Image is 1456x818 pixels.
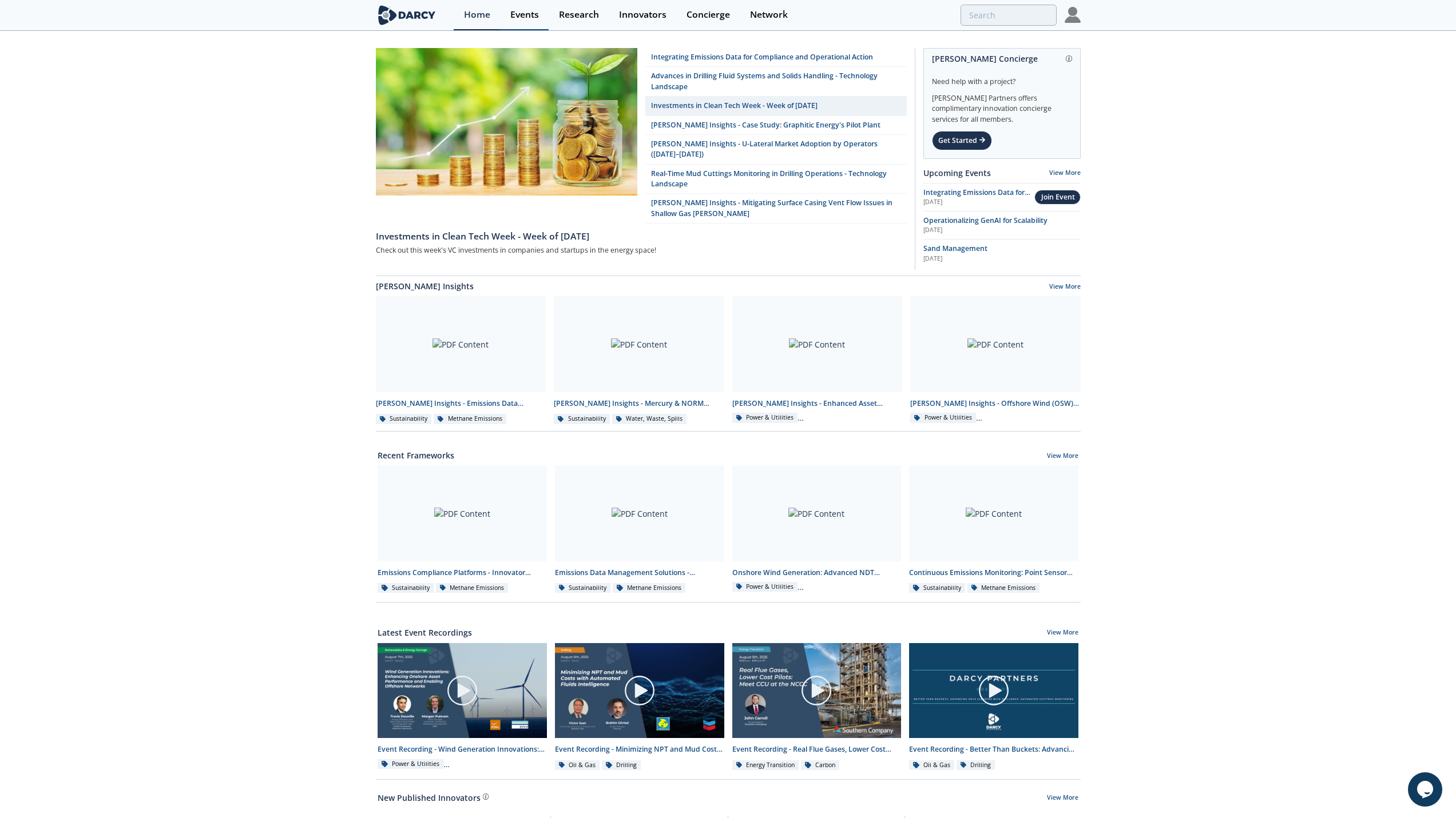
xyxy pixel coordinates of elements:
div: Methane Emissions [436,583,509,593]
a: View More [1047,793,1078,804]
div: Join Event [1041,192,1075,202]
div: Event Recording - Minimizing NPT and Mud Costs with Automated Fluids Intelligence [555,744,724,755]
a: PDF Content Onshore Wind Generation: Advanced NDT Inspections - Innovator Landscape Power & Utili... [728,465,906,594]
div: Need help with a project? [932,69,1072,87]
a: PDF Content [PERSON_NAME] Insights - Offshore Wind (OSW) and Networks Power & Utilities [906,296,1085,425]
img: play-chapters-gray.svg [624,675,656,707]
a: New Published Innovators [378,792,481,804]
a: Upcoming Events [923,167,991,179]
a: Investments in Clean Tech Week - Week of [DATE] [645,97,907,115]
div: [DATE] [923,198,1035,207]
div: Event Recording - Wind Generation Innovations: Enhancing Onshore Asset Performance and Enabling O... [378,744,547,755]
div: Oil & Gas [555,760,600,771]
img: information.svg [483,793,489,800]
a: [PERSON_NAME] Insights - U-Lateral Market Adoption by Operators ([DATE]–[DATE]) [645,135,907,165]
img: logo-wide.svg [376,5,438,25]
input: Advanced Search [961,5,1057,26]
div: Sustainability [554,414,610,424]
a: PDF Content Emissions Data Management Solutions - Technology Landscape Sustainability Methane Emi... [551,465,728,594]
img: play-chapters-gray.svg [446,675,478,707]
div: Integrating Emissions Data for Compliance and Operational Action [651,52,873,62]
div: Event Recording - Better Than Buckets: Advancing Hole Cleaning with DrillDocs’ Automated Cuttings... [909,744,1078,755]
div: Network [750,10,788,19]
div: Emissions Data Management Solutions - Technology Landscape [555,568,724,578]
div: Investments in Clean Tech Week - Week of [DATE] [376,230,907,244]
div: Check out this week's VC investments in companies and startups in the energy space! [376,243,907,257]
img: Video Content [909,643,1078,738]
span: Sand Management [923,244,987,253]
a: Operationalizing GenAI for Scalability [DATE] [923,216,1081,235]
div: Get Started [932,131,992,150]
div: Methane Emissions [613,583,685,593]
div: Power & Utilities [378,759,443,769]
img: Video Content [555,643,724,738]
img: Video Content [378,643,547,738]
div: [DATE] [923,254,1081,264]
iframe: chat widget [1408,772,1445,807]
div: [PERSON_NAME] Insights - Enhanced Asset Management (O&M) for Onshore Wind Farms [732,398,903,409]
a: Video Content Event Recording - Better Than Buckets: Advancing Hole Cleaning with DrillDocs’ Auto... [905,643,1082,771]
a: Real-Time Mud Cuttings Monitoring in Drilling Operations - Technology Landscape [645,165,907,194]
div: [PERSON_NAME] Concierge [932,49,1072,69]
a: Investments in Clean Tech Week - Week of [DATE] [376,224,907,243]
a: Recent Frameworks [378,449,454,461]
a: PDF Content [PERSON_NAME] Insights - Enhanced Asset Management (O&M) for Onshore Wind Farms Power... [728,296,907,425]
a: PDF Content [PERSON_NAME] Insights - Emissions Data Integration Sustainability Methane Emissions [372,296,550,425]
img: play-chapters-gray.svg [800,675,832,707]
div: Water, Waste, Spills [612,414,687,424]
div: [PERSON_NAME] Insights - Mercury & NORM Detection and [MEDICAL_DATA] [554,398,724,409]
a: Integrating Emissions Data for Compliance and Operational Action [645,48,907,67]
img: Video Content [732,643,902,739]
div: Research [559,10,599,19]
div: Drilling [957,760,995,771]
img: information.svg [1066,55,1072,62]
div: Power & Utilities [732,413,798,423]
a: View More [1047,452,1078,462]
a: [PERSON_NAME] Insights - Mitigating Surface Casing Vent Flow Issues in Shallow Gas [PERSON_NAME] [645,194,907,224]
div: Sustainability [909,583,965,593]
div: Concierge [687,10,730,19]
div: Power & Utilities [910,413,976,423]
a: Latest Event Recordings [378,627,472,639]
div: Onshore Wind Generation: Advanced NDT Inspections - Innovator Landscape [732,568,902,578]
div: Drilling [602,760,641,771]
div: Power & Utilities [732,582,798,592]
div: Event Recording - Real Flue Gases, Lower Cost Pilots: Meet CCU at the NCCC [732,744,902,755]
button: Join Event [1034,190,1080,205]
a: [PERSON_NAME] Insights - Case Study: Graphitic Energy's Pilot Plant [645,116,907,135]
div: Methane Emissions [967,583,1040,593]
div: Innovators [619,10,666,19]
a: Video Content Event Recording - Wind Generation Innovations: Enhancing Onshore Asset Performance ... [374,643,551,771]
div: Oil & Gas [909,760,954,771]
div: Home [464,10,490,19]
a: Video Content Event Recording - Minimizing NPT and Mud Costs with Automated Fluids Intelligence O... [551,643,728,771]
a: PDF Content Emissions Compliance Platforms - Innovator Comparison Sustainability Methane Emissions [374,465,551,594]
span: Operationalizing GenAI for Scalability [923,216,1048,225]
a: PDF Content [PERSON_NAME] Insights - Mercury & NORM Detection and [MEDICAL_DATA] Sustainability W... [550,296,728,425]
span: Integrating Emissions Data for Compliance and Operational Action [923,187,1030,218]
div: Sustainability [555,583,611,593]
a: Integrating Emissions Data for Compliance and Operational Action [DATE] [923,187,1035,207]
a: PDF Content Continuous Emissions Monitoring: Point Sensor Network (PSN) - Innovator Comparison Su... [905,465,1082,594]
div: [PERSON_NAME] Partners offers complimentary innovation concierge services for all members. [932,87,1072,125]
div: Continuous Emissions Monitoring: Point Sensor Network (PSN) - Innovator Comparison [909,568,1078,578]
div: Energy Transition [732,760,799,771]
a: View More [1049,169,1081,177]
div: Sustainability [378,583,434,593]
div: [PERSON_NAME] Insights - Offshore Wind (OSW) and Networks [910,398,1081,409]
img: Profile [1065,7,1081,23]
a: Sand Management [DATE] [923,244,1081,263]
a: Advances in Drilling Fluid Systems and Solids Handling - Technology Landscape [645,67,907,97]
div: Sustainability [376,414,432,424]
a: View More [1049,282,1081,293]
a: [PERSON_NAME] Insights [376,280,474,292]
div: [PERSON_NAME] Insights - Emissions Data Integration [376,398,546,409]
div: Events [510,10,539,19]
div: Carbon [801,760,839,771]
div: Emissions Compliance Platforms - Innovator Comparison [378,568,547,578]
div: Methane Emissions [434,414,506,424]
div: [DATE] [923,226,1081,235]
a: View More [1047,628,1078,639]
img: play-chapters-gray.svg [978,675,1010,707]
a: Video Content Event Recording - Real Flue Gases, Lower Cost Pilots: Meet CCU at the NCCC Energy T... [728,643,906,771]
